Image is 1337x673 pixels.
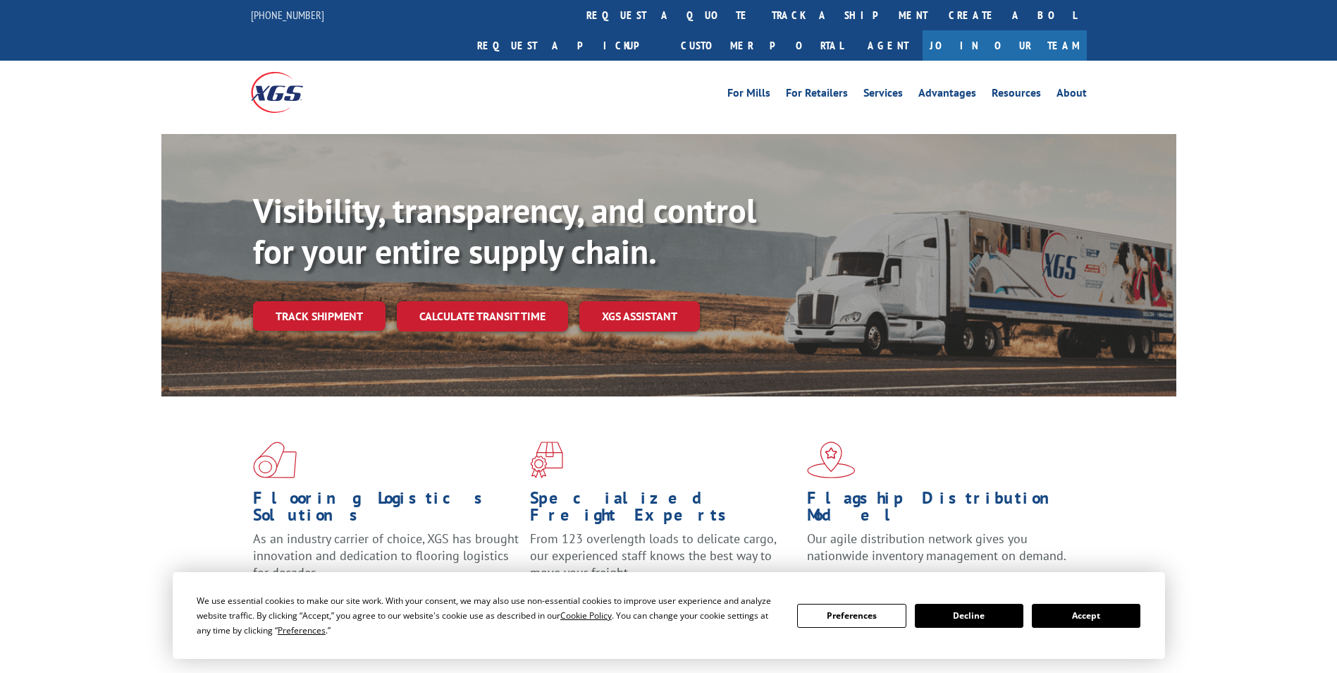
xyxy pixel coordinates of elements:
a: Services [863,87,903,103]
img: xgs-icon-focused-on-flooring-red [530,442,563,478]
a: XGS ASSISTANT [579,301,700,332]
button: Decline [915,604,1023,628]
a: For Retailers [786,87,848,103]
a: Resources [992,87,1041,103]
a: About [1056,87,1087,103]
span: As an industry carrier of choice, XGS has brought innovation and dedication to flooring logistics... [253,530,519,581]
a: Calculate transit time [397,301,568,332]
b: Visibility, transparency, and control for your entire supply chain. [253,188,756,273]
a: Request a pickup [467,30,670,61]
a: [PHONE_NUMBER] [251,8,324,22]
a: Agent [854,30,923,61]
h1: Specialized Freight Experts [530,490,796,530]
a: Join Our Team [923,30,1087,61]
div: Cookie Consent Prompt [173,572,1165,659]
div: We use essential cookies to make our site work. With your consent, we may also use non-essential ... [197,593,780,638]
img: xgs-icon-flagship-distribution-model-red [807,442,856,478]
a: Track shipment [253,301,386,331]
a: Advantages [918,87,976,103]
span: Preferences [278,624,326,636]
a: For Mills [727,87,770,103]
span: Our agile distribution network gives you nationwide inventory management on demand. [807,530,1066,564]
img: xgs-icon-total-supply-chain-intelligence-red [253,442,297,478]
p: From 123 overlength loads to delicate cargo, our experienced staff knows the best way to move you... [530,530,796,593]
button: Preferences [797,604,906,628]
a: Customer Portal [670,30,854,61]
button: Accept [1032,604,1140,628]
h1: Flooring Logistics Solutions [253,490,519,530]
h1: Flagship Distribution Model [807,490,1073,530]
span: Cookie Policy [560,610,612,622]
